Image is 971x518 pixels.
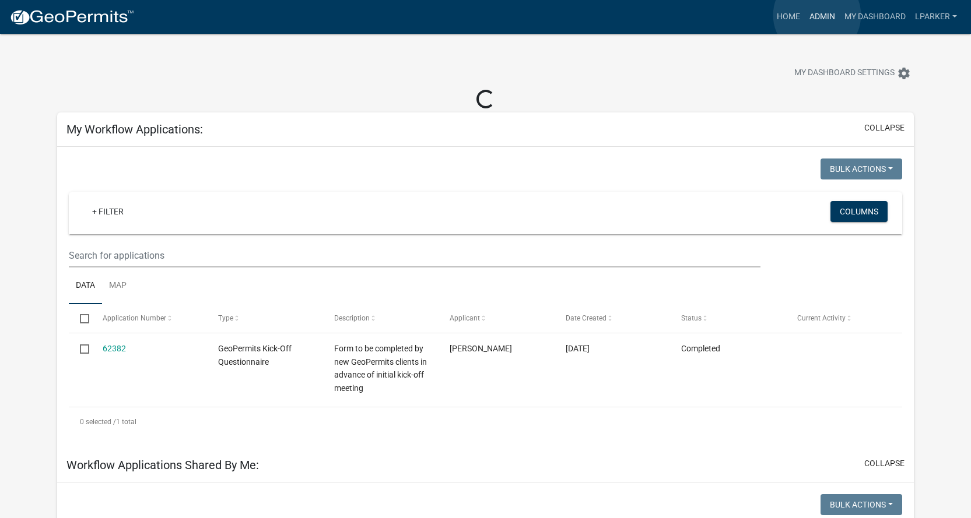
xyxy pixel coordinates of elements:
[218,344,292,367] span: GeoPermits Kick-Off Questionnaire
[566,314,607,322] span: Date Created
[323,304,439,332] datatable-header-cell: Description
[821,494,902,515] button: Bulk Actions
[57,147,914,448] div: collapse
[66,122,203,136] h5: My Workflow Applications:
[821,158,902,179] button: Bulk Actions
[218,314,233,322] span: Type
[66,458,259,472] h5: Workflow Applications Shared By Me:
[830,201,888,222] button: Columns
[797,314,846,322] span: Current Activity
[334,344,427,393] span: Form to be completed by new GeoPermits clients in advance of initial kick-off meeting
[80,418,116,426] span: 0 selected /
[840,6,910,28] a: My Dashboard
[864,122,905,134] button: collapse
[103,344,126,353] a: 62382
[450,314,480,322] span: Applicant
[69,304,91,332] datatable-header-cell: Select
[864,457,905,470] button: collapse
[102,267,134,305] a: Map
[910,6,962,28] a: lparker
[334,314,370,322] span: Description
[69,407,902,436] div: 1 total
[207,304,323,332] datatable-header-cell: Type
[439,304,555,332] datatable-header-cell: Applicant
[450,344,512,353] span: Laura Parker
[103,314,166,322] span: Application Number
[805,6,840,28] a: Admin
[69,244,760,267] input: Search for applications
[681,344,720,353] span: Completed
[92,304,208,332] datatable-header-cell: Application Number
[69,267,102,305] a: Data
[794,66,895,80] span: My Dashboard Settings
[83,201,133,222] a: + Filter
[786,304,902,332] datatable-header-cell: Current Activity
[681,314,702,322] span: Status
[785,62,920,84] button: My Dashboard Settingssettings
[555,304,671,332] datatable-header-cell: Date Created
[772,6,805,28] a: Home
[566,344,590,353] span: 09/16/2022
[897,66,911,80] i: settings
[670,304,786,332] datatable-header-cell: Status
